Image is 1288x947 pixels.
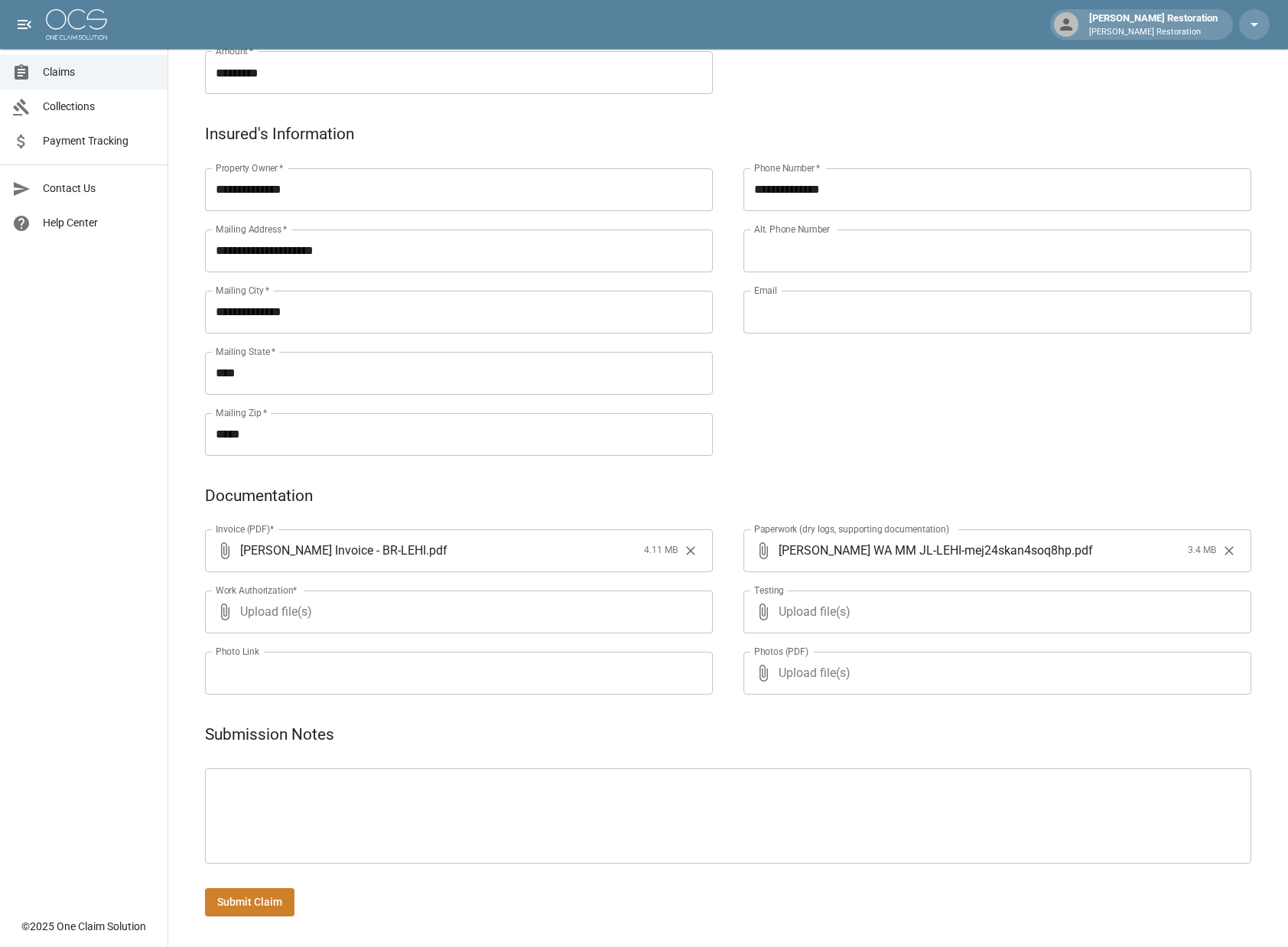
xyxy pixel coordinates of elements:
[216,44,254,57] label: Amount
[216,161,284,174] label: Property Owner
[754,522,949,535] label: Paperwork (dry logs, supporting documentation)
[754,584,784,597] label: Testing
[216,584,298,597] label: Work Authorization*
[779,542,1072,559] span: [PERSON_NAME] WA MM JL-LEHI-mej24skan4soq8hp
[679,539,702,562] button: Clear
[216,223,287,236] label: Mailing Address
[644,543,678,558] span: 4.11 MB
[1083,11,1224,38] div: [PERSON_NAME] Restoration
[779,652,1210,695] span: Upload file(s)
[240,542,426,559] span: [PERSON_NAME] Invoice - BR-LEHI
[426,542,447,559] span: . pdf
[43,181,155,197] span: Contact Us
[216,522,275,535] label: Invoice (PDF)*
[1089,26,1218,39] p: [PERSON_NAME] Restoration
[1218,539,1241,562] button: Clear
[1188,543,1216,558] span: 3.4 MB
[754,284,777,297] label: Email
[46,9,107,40] img: ocs-logo-white-transparent.png
[240,591,672,633] span: Upload file(s)
[216,284,270,297] label: Mailing City
[216,645,259,658] label: Photo Link
[216,345,275,358] label: Mailing State
[43,215,155,231] span: Help Center
[754,645,808,658] label: Photos (PDF)
[754,223,830,236] label: Alt. Phone Number
[43,133,155,149] span: Payment Tracking
[1072,542,1093,559] span: . pdf
[754,161,820,174] label: Phone Number
[43,64,155,80] span: Claims
[21,919,146,934] div: © 2025 One Claim Solution
[205,888,294,916] button: Submit Claim
[9,9,40,40] button: open drawer
[779,591,1210,633] span: Upload file(s)
[43,99,155,115] span: Collections
[216,406,268,419] label: Mailing Zip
